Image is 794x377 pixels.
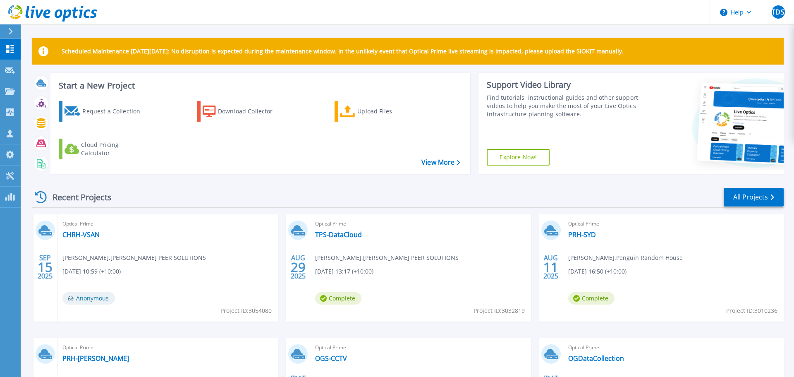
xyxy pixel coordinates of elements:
[38,264,53,271] span: 15
[59,139,151,159] a: Cloud Pricing Calculator
[82,103,148,120] div: Request a Collection
[543,264,558,271] span: 11
[62,48,624,55] p: Scheduled Maintenance [DATE][DATE]: No disruption is expected during the maintenance window. In t...
[315,231,362,239] a: TPS-DataCloud
[772,9,784,15] span: TDS
[421,158,460,166] a: View More
[315,267,373,276] span: [DATE] 13:17 (+10:00)
[81,141,147,157] div: Cloud Pricing Calculator
[487,149,550,166] a: Explore Now!
[357,103,423,120] div: Upload Files
[290,252,306,282] div: AUG 2025
[62,343,273,352] span: Optical Prime
[59,81,460,90] h3: Start a New Project
[487,79,642,90] div: Support Video Library
[315,292,361,305] span: Complete
[315,343,526,352] span: Optical Prime
[315,253,459,262] span: [PERSON_NAME] , [PERSON_NAME] PEER SOLUTIONS
[726,306,777,315] span: Project ID: 3010236
[218,103,284,120] div: Download Collector
[32,187,123,207] div: Recent Projects
[315,354,347,363] a: OGS-CCTV
[62,219,273,228] span: Optical Prime
[62,354,129,363] a: PRH-[PERSON_NAME]
[62,253,206,262] span: [PERSON_NAME] , [PERSON_NAME] PEER SOLUTIONS
[59,101,151,122] a: Request a Collection
[543,252,559,282] div: AUG 2025
[568,292,615,305] span: Complete
[37,252,53,282] div: SEP 2025
[568,267,627,276] span: [DATE] 16:50 (+10:00)
[568,343,779,352] span: Optical Prime
[62,267,121,276] span: [DATE] 10:59 (+10:00)
[568,354,624,363] a: OGDataCollection
[197,101,289,122] a: Download Collector
[474,306,525,315] span: Project ID: 3032819
[335,101,427,122] a: Upload Files
[220,306,272,315] span: Project ID: 3054080
[568,253,683,262] span: [PERSON_NAME] , Penguin Random House
[568,219,779,228] span: Optical Prime
[62,292,115,305] span: Anonymous
[724,188,784,207] a: All Projects
[315,219,526,228] span: Optical Prime
[62,231,100,239] a: CHRH-VSAN
[568,231,596,239] a: PRH-SYD
[291,264,306,271] span: 29
[487,94,642,118] div: Find tutorials, instructional guides and other support videos to help you make the most of your L...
